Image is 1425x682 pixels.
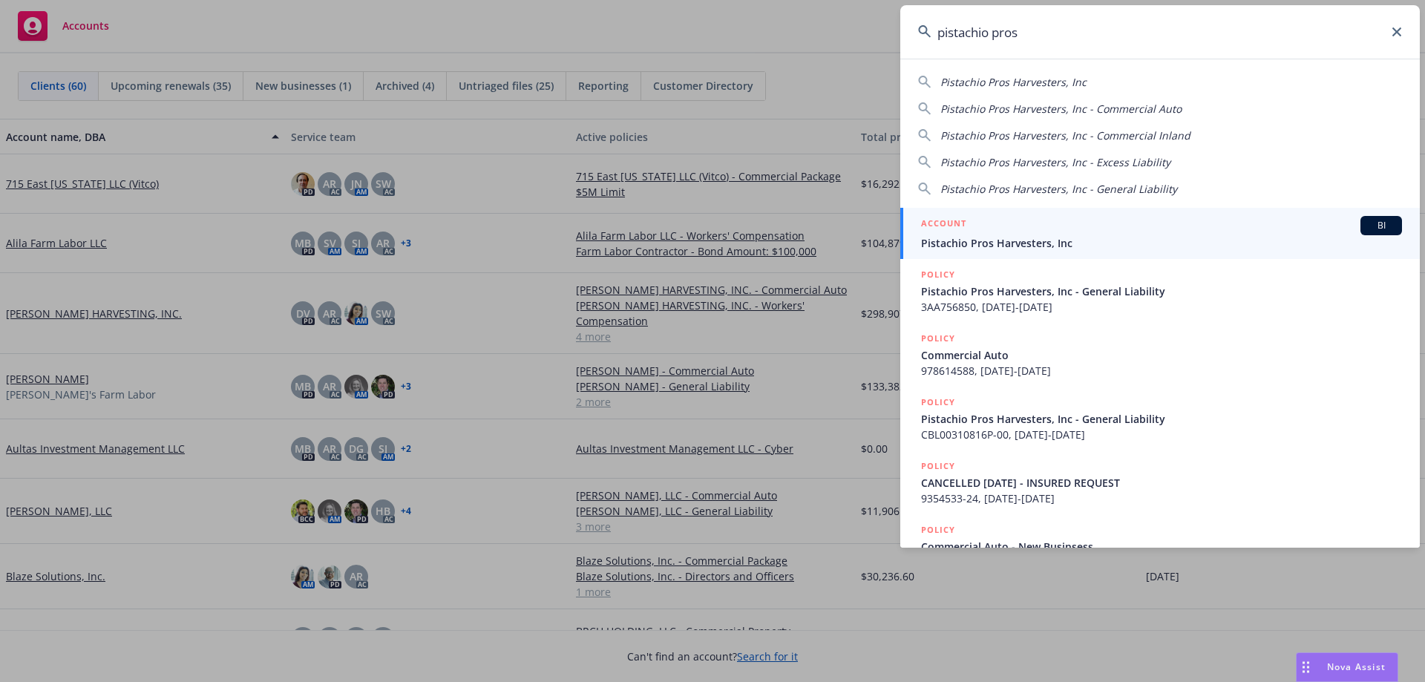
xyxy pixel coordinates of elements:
span: Pistachio Pros Harvesters, Inc - Commercial Auto [940,102,1182,116]
span: Pistachio Pros Harvesters, Inc - General Liability [921,283,1402,299]
a: POLICYCommercial Auto978614588, [DATE]-[DATE] [900,323,1420,387]
div: Drag to move [1297,653,1315,681]
h5: POLICY [921,522,955,537]
span: BI [1366,219,1396,232]
a: POLICYCANCELLED [DATE] - INSURED REQUEST9354533-24, [DATE]-[DATE] [900,450,1420,514]
span: Pistachio Pros Harvesters, Inc - General Liability [921,411,1402,427]
h5: POLICY [921,331,955,346]
span: 978614588, [DATE]-[DATE] [921,363,1402,378]
span: CBL00310816P-00, [DATE]-[DATE] [921,427,1402,442]
span: Commercial Auto - New Businsess [921,539,1402,554]
span: 3AA756850, [DATE]-[DATE] [921,299,1402,315]
a: POLICYCommercial Auto - New Businsess [900,514,1420,578]
span: Pistachio Pros Harvesters, Inc - Commercial Inland [940,128,1190,142]
a: POLICYPistachio Pros Harvesters, Inc - General LiabilityCBL00310816P-00, [DATE]-[DATE] [900,387,1420,450]
span: Pistachio Pros Harvesters, Inc [921,235,1402,251]
span: Nova Assist [1327,660,1386,673]
button: Nova Assist [1296,652,1398,682]
h5: POLICY [921,395,955,410]
span: 9354533-24, [DATE]-[DATE] [921,491,1402,506]
span: Commercial Auto [921,347,1402,363]
a: POLICYPistachio Pros Harvesters, Inc - General Liability3AA756850, [DATE]-[DATE] [900,259,1420,323]
span: Pistachio Pros Harvesters, Inc [940,75,1087,89]
h5: POLICY [921,459,955,473]
h5: ACCOUNT [921,216,966,234]
span: CANCELLED [DATE] - INSURED REQUEST [921,475,1402,491]
h5: POLICY [921,267,955,282]
span: Pistachio Pros Harvesters, Inc - Excess Liability [940,155,1170,169]
span: Pistachio Pros Harvesters, Inc - General Liability [940,182,1177,196]
a: ACCOUNTBIPistachio Pros Harvesters, Inc [900,208,1420,259]
input: Search... [900,5,1420,59]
